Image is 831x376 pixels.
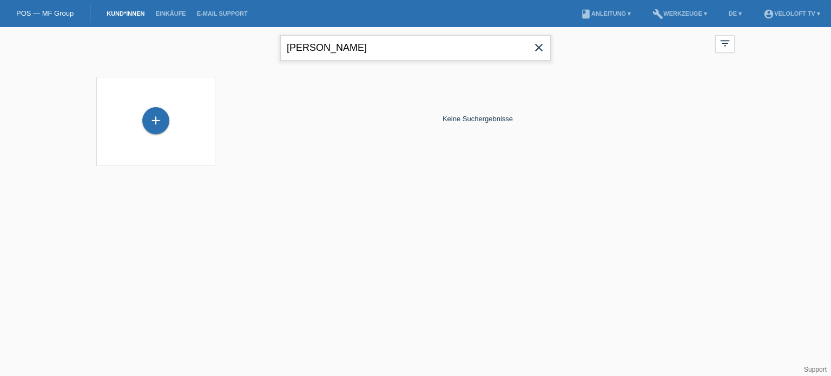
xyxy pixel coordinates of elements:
[652,9,663,19] i: build
[280,35,551,61] input: Suche...
[143,111,169,130] div: Kund*in hinzufügen
[719,37,731,49] i: filter_list
[758,10,826,17] a: account_circleVeloLoft TV ▾
[101,10,150,17] a: Kund*innen
[150,10,191,17] a: Einkäufe
[804,366,827,373] a: Support
[221,71,735,166] div: Keine Suchergebnisse
[575,10,636,17] a: bookAnleitung ▾
[581,9,591,19] i: book
[16,9,74,17] a: POS — MF Group
[723,10,747,17] a: DE ▾
[532,41,545,54] i: close
[192,10,253,17] a: E-Mail Support
[763,9,774,19] i: account_circle
[647,10,713,17] a: buildWerkzeuge ▾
